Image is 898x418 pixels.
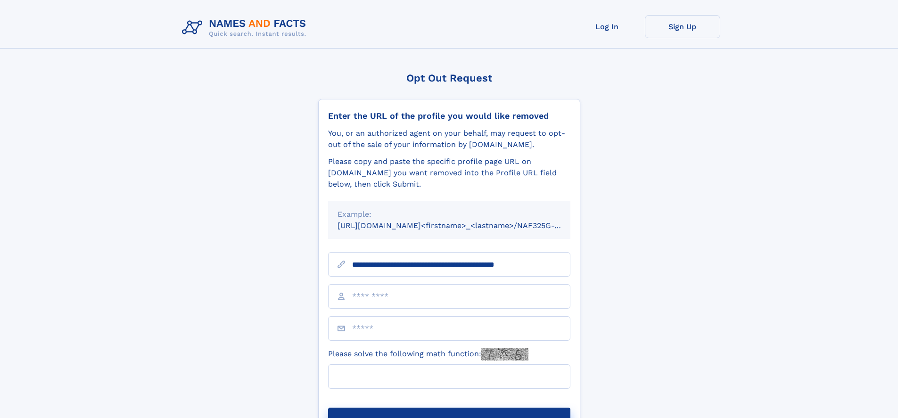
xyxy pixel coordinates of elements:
small: [URL][DOMAIN_NAME]<firstname>_<lastname>/NAF325G-xxxxxxxx [338,221,588,230]
div: Enter the URL of the profile you would like removed [328,111,570,121]
div: You, or an authorized agent on your behalf, may request to opt-out of the sale of your informatio... [328,128,570,150]
a: Sign Up [645,15,720,38]
img: Logo Names and Facts [178,15,314,41]
div: Example: [338,209,561,220]
a: Log In [569,15,645,38]
label: Please solve the following math function: [328,348,528,361]
div: Opt Out Request [318,72,580,84]
div: Please copy and paste the specific profile page URL on [DOMAIN_NAME] you want removed into the Pr... [328,156,570,190]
